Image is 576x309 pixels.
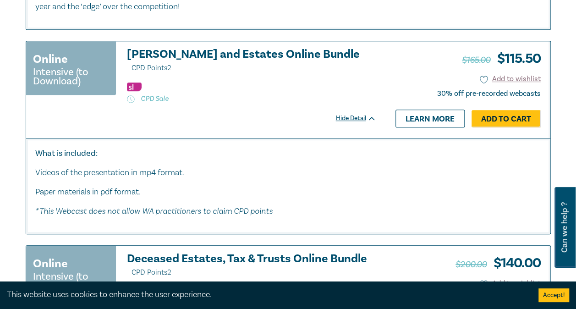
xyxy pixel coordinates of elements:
img: Substantive Law [127,83,142,91]
button: Add to wishlist [480,278,541,289]
h3: Online [33,255,68,272]
em: * This Webcast does not allow WA practitioners to claim CPD points [35,206,273,215]
p: CPD Sale [127,94,376,103]
a: [PERSON_NAME] and Estates Online Bundle CPD Points2 [127,48,376,74]
a: Deceased Estates, Tax & Trusts Online Bundle CPD Points2 [127,253,376,279]
h3: [PERSON_NAME] and Estates Online Bundle [127,48,376,74]
strong: What is included: [35,148,98,159]
div: 30% off pre-recorded webcasts [437,89,541,98]
p: Videos of the presentation in mp4 format. [35,167,541,179]
p: Paper materials in pdf format. [35,186,541,198]
h3: $ 115.50 [462,48,540,69]
button: Add to wishlist [480,74,541,84]
small: Intensive (to Download) [33,272,109,290]
button: Accept cookies [538,288,569,302]
h3: Online [33,51,68,67]
h3: Deceased Estates, Tax & Trusts Online Bundle [127,253,376,279]
div: Hide Detail [336,114,386,123]
h3: $ 140.00 [455,253,540,274]
span: $200.00 [455,259,487,270]
span: CPD Points 2 [132,63,171,72]
span: Can we help ? [560,193,569,262]
span: $165.00 [462,54,490,66]
a: Learn more [395,110,465,127]
div: This website uses cookies to enhance the user experience. [7,289,525,301]
a: Add to Cart [472,110,541,127]
small: Intensive (to Download) [33,67,109,86]
span: CPD Points 2 [132,268,171,277]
